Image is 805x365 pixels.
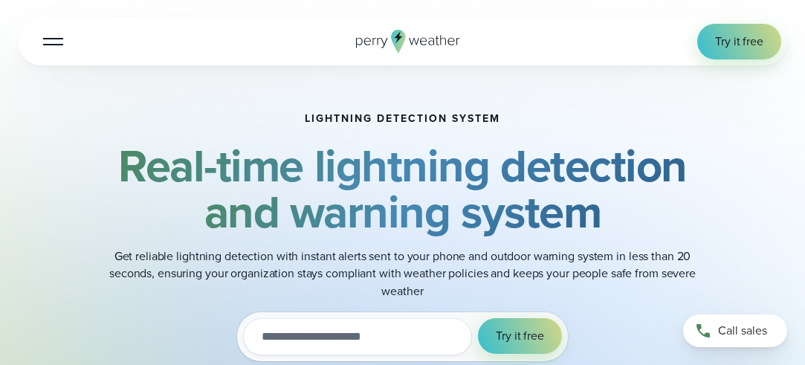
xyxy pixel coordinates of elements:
span: Try it free [715,33,763,51]
a: Try it free [697,24,781,59]
strong: Real-time lightning detection and warning system [118,132,687,245]
span: Call sales [718,322,767,340]
p: Get reliable lightning detection with instant alerts sent to your phone and outdoor warning syste... [106,248,700,300]
button: Try it free [478,318,562,354]
a: Call sales [683,314,787,347]
h1: Lightning detection system [305,113,500,125]
span: Try it free [496,327,544,345]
